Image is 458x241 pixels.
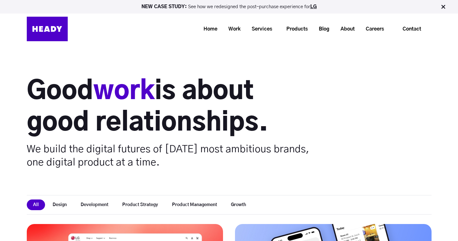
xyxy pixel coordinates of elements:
[311,23,333,35] a: Blog
[333,23,358,35] a: About
[46,199,73,210] button: Design
[220,23,244,35] a: Work
[392,22,431,36] a: Contact
[440,4,446,10] img: Close Bar
[116,199,164,210] button: Product Strategy
[27,76,310,139] h1: Good is about good relationships.
[166,199,223,210] button: Product Management
[244,23,275,35] a: Services
[196,23,220,35] a: Home
[74,199,115,210] button: Development
[358,23,387,35] a: Careers
[310,4,317,9] a: LG
[278,23,311,35] a: Products
[27,17,68,41] img: Heady_Logo_Web-01 (1)
[141,4,188,9] strong: NEW CASE STUDY:
[3,4,455,9] p: See how we redesigned the post-purchase experience for
[74,21,432,36] div: Navigation Menu
[27,143,310,169] p: We build the digital futures of [DATE] most ambitious brands, one digital product at a time.
[27,199,45,210] button: All
[93,79,155,104] span: work
[225,199,252,210] button: Growth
